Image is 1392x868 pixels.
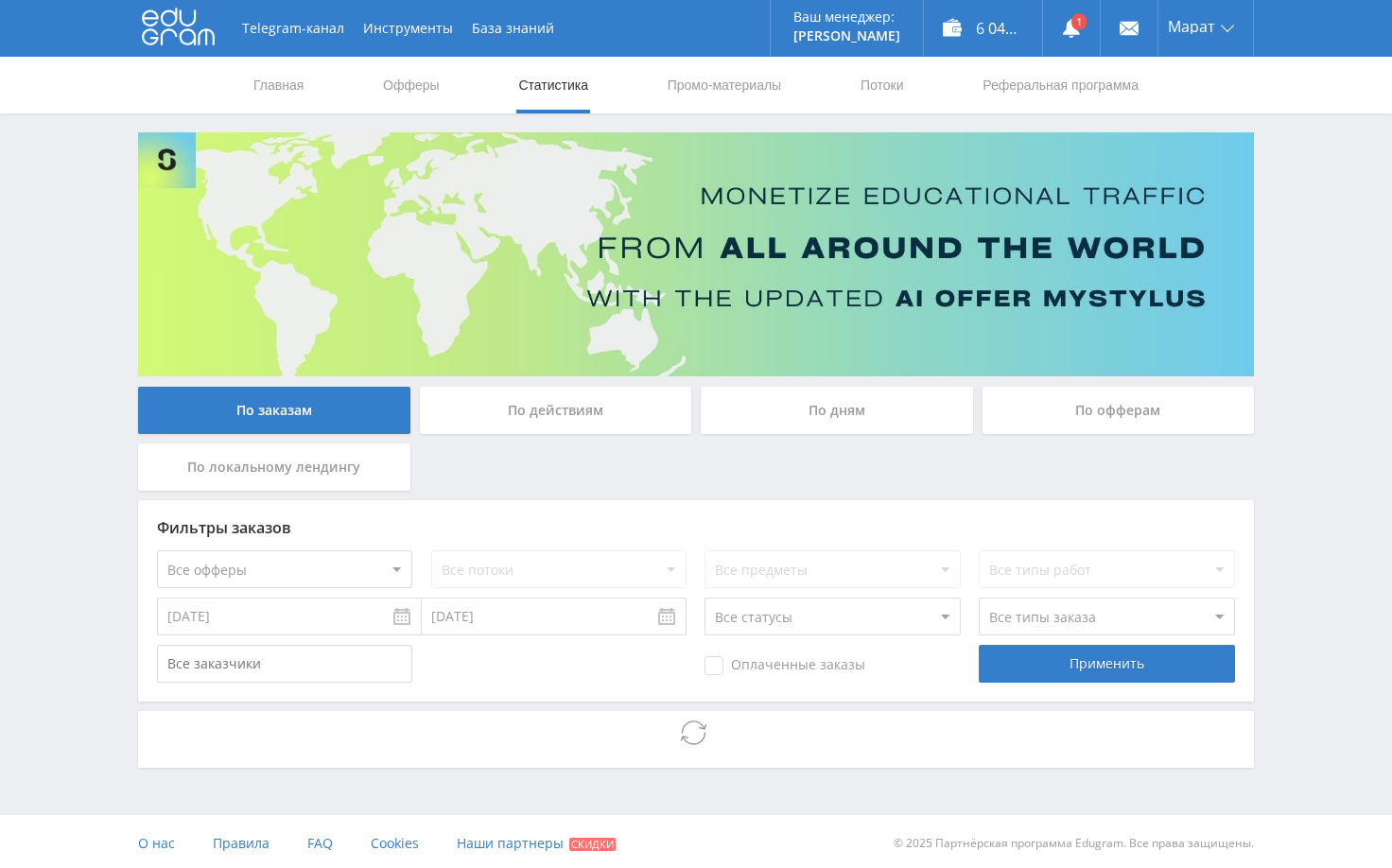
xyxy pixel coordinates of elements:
[981,57,1140,113] a: Реферальная программа
[859,57,906,113] a: Потоки
[666,57,783,113] a: Промо-материалы
[457,834,564,852] span: Наши партнеры
[138,834,175,852] span: О нас
[793,9,900,25] p: Ваш менеджер:
[252,57,305,113] a: Главная
[157,519,1235,536] div: Фильтры заказов
[979,645,1234,683] div: Применить
[420,387,692,434] div: По действиям
[705,656,865,675] span: Оплаченные заказы
[569,838,616,851] span: Скидки
[381,57,442,113] a: Офферы
[138,132,1254,376] img: Banner
[138,387,410,434] div: По заказам
[983,387,1255,434] div: По офферам
[516,57,590,113] a: Статистика
[157,645,412,683] input: Все заказчики
[138,443,410,491] div: По локальному лендингу
[213,834,270,852] span: Правила
[1168,19,1215,34] span: Марат
[307,834,333,852] span: FAQ
[793,28,900,43] p: [PERSON_NAME]
[371,834,419,852] span: Cookies
[701,387,973,434] div: По дням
